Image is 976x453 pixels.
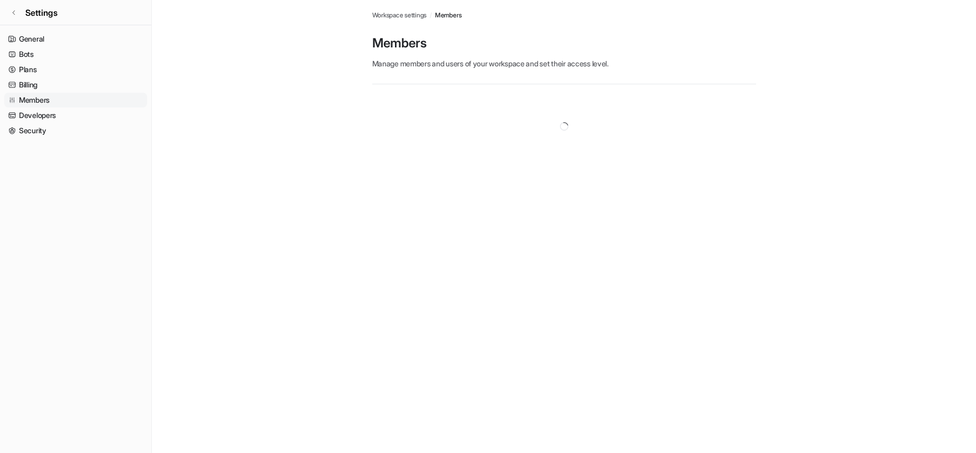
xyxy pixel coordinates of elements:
a: Workspace settings [372,11,427,20]
a: General [4,32,147,46]
a: Security [4,123,147,138]
a: Developers [4,108,147,123]
a: Billing [4,77,147,92]
span: Settings [25,6,57,19]
a: Members [4,93,147,107]
p: Manage members and users of your workspace and set their access level. [372,58,756,69]
p: Members [372,35,756,52]
a: Bots [4,47,147,62]
a: Members [435,11,461,20]
span: / [430,11,432,20]
a: Plans [4,62,147,77]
